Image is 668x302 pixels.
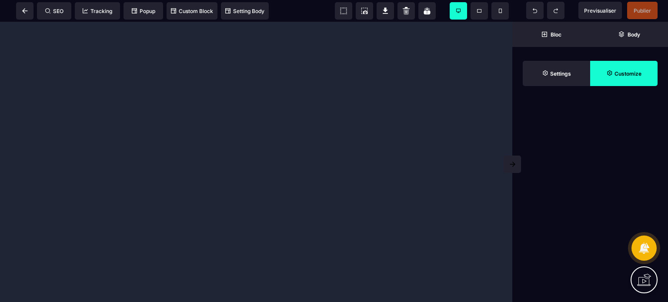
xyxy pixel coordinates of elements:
strong: Customize [615,70,641,77]
span: Preview [578,2,622,19]
span: Open Blocks [512,22,590,47]
span: Popup [132,8,155,14]
span: Open Style Manager [590,61,658,86]
strong: Bloc [551,31,561,38]
span: Setting Body [225,8,264,14]
span: Previsualiser [584,7,616,14]
span: Screenshot [356,2,373,20]
span: Settings [523,61,590,86]
strong: Settings [550,70,571,77]
span: Publier [634,7,651,14]
span: SEO [45,8,63,14]
span: View components [335,2,352,20]
span: Custom Block [171,8,213,14]
strong: Body [628,31,640,38]
span: Tracking [83,8,112,14]
span: Open Layer Manager [590,22,668,47]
